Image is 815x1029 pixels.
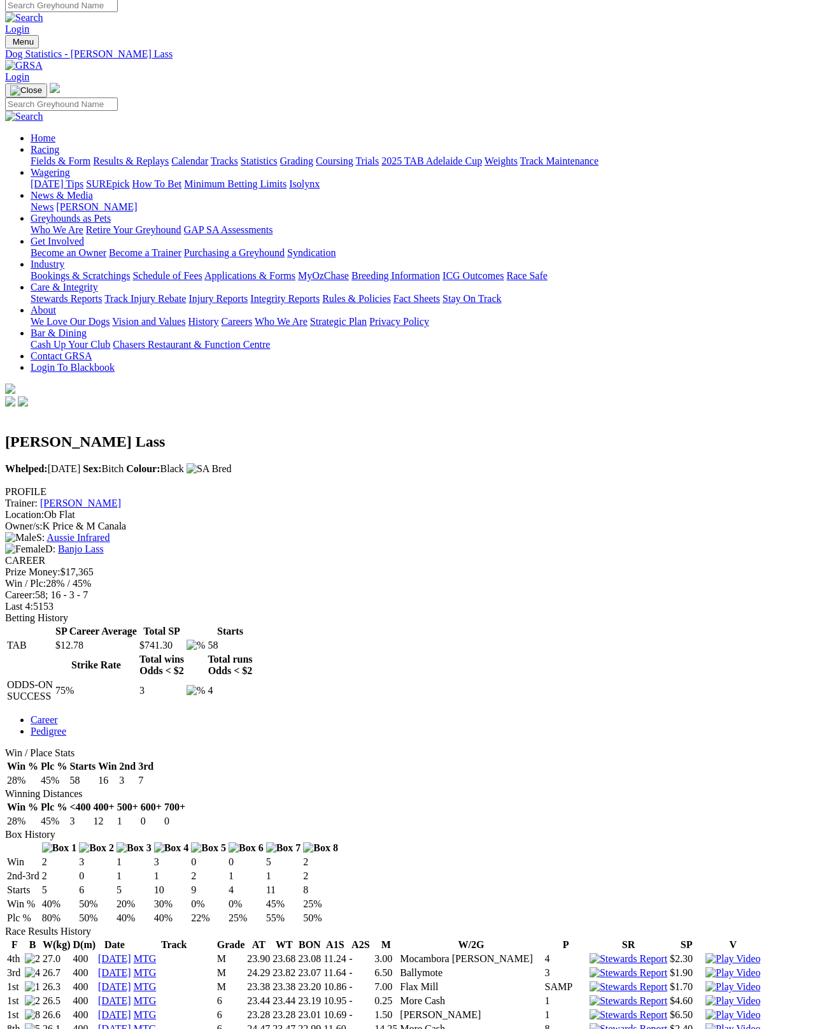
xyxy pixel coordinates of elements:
[348,967,372,979] td: -
[6,801,39,814] th: Win %
[31,714,58,725] a: Career
[228,856,264,868] td: 0
[297,939,322,951] th: BON
[41,884,78,896] td: 5
[5,60,43,71] img: GRSA
[73,953,97,965] td: 400
[485,155,518,166] a: Weights
[116,870,152,882] td: 1
[5,24,29,34] a: Login
[41,898,78,910] td: 40%
[6,760,39,773] th: Win %
[6,912,40,925] td: Plc %
[104,293,186,304] a: Track Injury Rebate
[69,760,96,773] th: Starts
[5,747,810,759] div: Win / Place Stats
[190,856,227,868] td: 0
[322,293,391,304] a: Rules & Policies
[40,815,67,828] td: 45%
[544,939,588,951] th: P
[190,898,227,910] td: 0%
[216,981,246,993] td: M
[241,155,278,166] a: Statistics
[126,463,184,474] span: Black
[42,981,71,993] td: 26.3
[118,774,136,787] td: 3
[138,760,154,773] th: 3rd
[40,760,67,773] th: Plc %
[187,463,232,475] img: SA Bred
[5,509,810,521] div: Ob Flat
[5,111,43,122] img: Search
[204,270,295,281] a: Applications & Forms
[323,953,347,965] td: 11.24
[139,679,185,703] td: 3
[134,1009,157,1020] a: MTG
[228,870,264,882] td: 1
[41,870,78,882] td: 2
[5,486,810,498] div: PROFILE
[78,912,115,925] td: 50%
[272,967,296,979] td: 23.82
[246,953,271,965] td: 23.90
[303,842,338,854] img: Box 8
[134,953,157,964] a: MTG
[506,270,547,281] a: Race Safe
[31,224,810,236] div: Greyhounds as Pets
[98,981,131,992] a: [DATE]
[93,155,169,166] a: Results & Replays
[393,293,440,304] a: Fact Sheets
[139,625,185,638] th: Total SP
[399,939,542,951] th: W/2G
[86,224,181,235] a: Retire Your Greyhound
[31,726,66,737] a: Pedigree
[705,953,760,964] a: View replay
[31,201,810,213] div: News & Media
[31,155,90,166] a: Fields & Form
[5,601,33,612] span: Last 4:
[590,953,667,965] img: Stewards Report
[164,801,186,814] th: 700+
[83,463,124,474] span: Bitch
[246,967,271,979] td: 24.29
[56,201,137,212] a: [PERSON_NAME]
[246,939,271,951] th: AT
[520,155,599,166] a: Track Maintenance
[112,316,185,327] a: Vision and Values
[42,953,71,965] td: 27.0
[590,995,667,1007] img: Stewards Report
[5,509,44,520] span: Location:
[6,856,40,868] td: Win
[302,870,339,882] td: 2
[31,178,810,190] div: Wagering
[118,760,136,773] th: 2nd
[184,247,285,258] a: Purchasing a Greyhound
[31,201,53,212] a: News
[250,293,320,304] a: Integrity Reports
[6,815,39,828] td: 28%
[310,316,367,327] a: Strategic Plan
[5,384,15,394] img: logo-grsa-white.png
[78,856,115,868] td: 3
[188,293,248,304] a: Injury Reports
[31,155,810,167] div: Racing
[31,327,87,338] a: Bar & Dining
[266,856,302,868] td: 5
[5,532,36,543] img: Male
[55,639,138,652] td: $12.78
[98,967,131,978] a: [DATE]
[97,939,132,951] th: Date
[280,155,313,166] a: Grading
[116,884,152,896] td: 5
[355,155,379,166] a: Trials
[246,981,271,993] td: 23.38
[5,543,55,554] span: D:
[589,939,668,951] th: SR
[78,898,115,910] td: 50%
[5,589,810,601] div: 58; 16 - 3 - 7
[31,270,130,281] a: Bookings & Scratchings
[13,37,34,47] span: Menu
[5,521,810,532] div: K Price & M Canala
[93,801,115,814] th: 400+
[109,247,181,258] a: Become a Trainer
